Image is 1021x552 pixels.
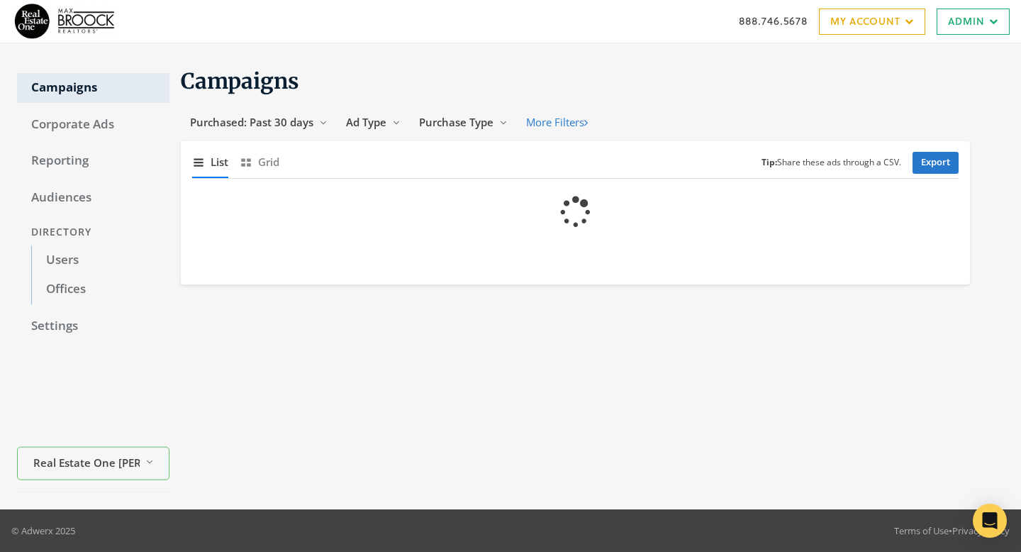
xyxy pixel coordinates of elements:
[937,9,1010,35] a: Admin
[33,454,140,470] span: Real Estate One [PERSON_NAME]
[17,219,169,245] div: Directory
[517,109,597,136] button: More Filters
[913,152,959,174] a: Export
[894,524,949,537] a: Terms of Use
[337,109,410,136] button: Ad Type
[17,73,169,103] a: Campaigns
[894,524,1010,538] div: •
[17,447,169,480] button: Real Estate One [PERSON_NAME]
[973,504,1007,538] div: Open Intercom Messenger
[346,115,386,129] span: Ad Type
[17,311,169,341] a: Settings
[761,156,777,168] b: Tip:
[17,110,169,140] a: Corporate Ads
[419,115,493,129] span: Purchase Type
[181,67,299,94] span: Campaigns
[181,109,337,136] button: Purchased: Past 30 days
[739,13,808,28] a: 888.746.5678
[31,275,169,304] a: Offices
[761,156,901,170] small: Share these ads through a CSV.
[952,524,1010,537] a: Privacy Policy
[31,245,169,275] a: Users
[819,9,925,35] a: My Account
[211,154,228,170] span: List
[17,183,169,213] a: Audiences
[258,154,279,170] span: Grid
[240,147,279,177] button: Grid
[410,109,517,136] button: Purchase Type
[190,115,313,129] span: Purchased: Past 30 days
[192,147,228,177] button: List
[17,146,169,176] a: Reporting
[11,524,75,538] p: © Adwerx 2025
[11,4,116,39] img: Adwerx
